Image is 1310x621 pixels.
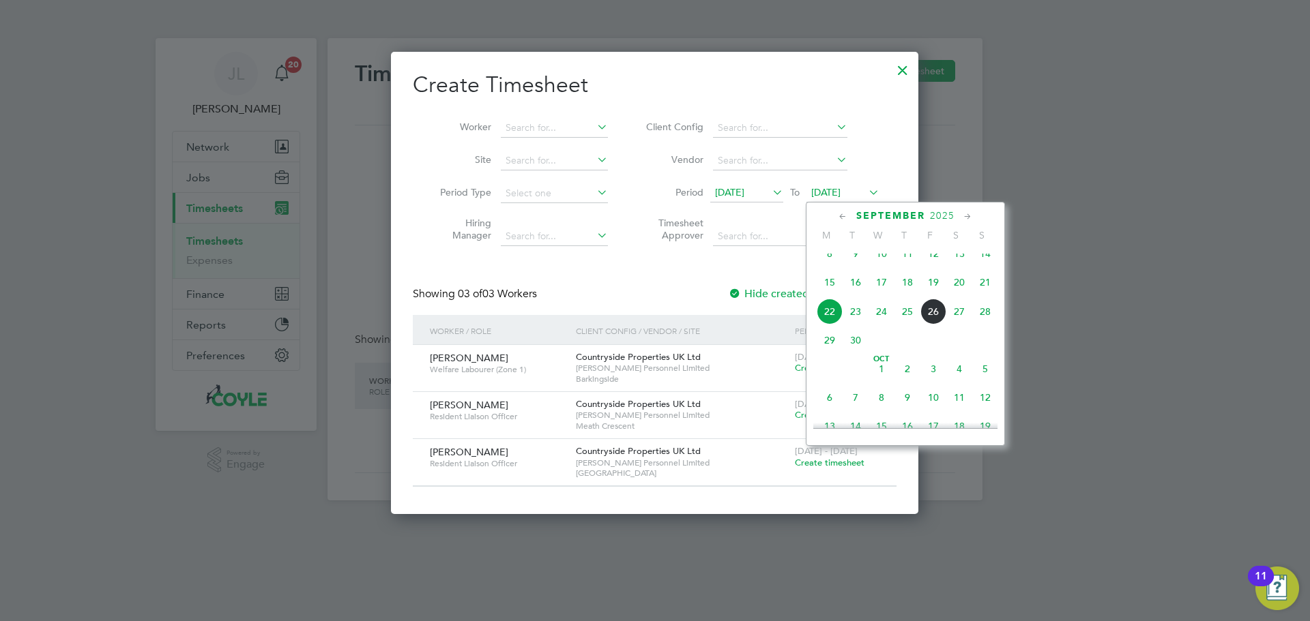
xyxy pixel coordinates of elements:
span: M [813,229,839,241]
span: 7 [843,384,869,410]
span: 20 [946,269,972,295]
div: 11 [1255,576,1267,594]
span: 15 [817,269,843,295]
input: Search for... [713,227,847,246]
span: 3 [920,356,946,382]
span: 5 [972,356,998,382]
span: [DATE] [715,186,744,198]
span: 15 [869,413,894,439]
span: [PERSON_NAME] [430,399,508,411]
label: Period [642,186,703,198]
input: Search for... [501,151,608,170]
label: Site [430,153,491,166]
span: 10 [920,384,946,410]
span: September [856,210,925,222]
span: Resident Liaison Officer [430,458,566,469]
div: Worker / Role [426,315,572,346]
label: Worker [430,121,491,133]
span: [DATE] - [DATE] [795,351,858,363]
span: 10 [869,241,894,267]
span: Create timesheet [795,409,864,421]
span: 03 of [458,287,482,301]
span: T [891,229,917,241]
span: 21 [972,269,998,295]
span: 24 [869,299,894,324]
span: Countryside Properties UK Ltd [576,398,701,410]
span: [DATE] [811,186,841,198]
span: 11 [946,384,972,410]
span: 19 [972,413,998,439]
span: 29 [817,327,843,353]
span: Welfare Labourer (Zone 1) [430,364,566,375]
span: 14 [843,413,869,439]
span: 11 [894,241,920,267]
input: Search for... [501,227,608,246]
span: [PERSON_NAME] Personnel Limited [576,410,788,421]
div: Client Config / Vendor / Site [572,315,791,346]
span: 12 [972,384,998,410]
span: 23 [843,299,869,324]
span: 2025 [930,210,955,222]
input: Search for... [713,151,847,170]
span: 8 [817,241,843,267]
span: 30 [843,327,869,353]
span: 26 [920,299,946,324]
span: 17 [920,413,946,439]
span: Resident Liaison Officer [430,411,566,422]
span: S [943,229,969,241]
span: [PERSON_NAME] [430,446,508,458]
input: Search for... [713,119,847,138]
h2: Create Timesheet [413,71,897,100]
span: Countryside Properties UK Ltd [576,445,701,457]
span: Create timesheet [795,362,864,374]
span: [GEOGRAPHIC_DATA] [576,468,788,479]
span: F [917,229,943,241]
span: 25 [894,299,920,324]
span: Oct [869,356,894,363]
span: S [969,229,995,241]
span: Barkingside [576,374,788,384]
span: [DATE] - [DATE] [795,398,858,410]
span: T [839,229,865,241]
span: 16 [894,413,920,439]
label: Client Config [642,121,703,133]
span: 17 [869,269,894,295]
span: 16 [843,269,869,295]
span: 1 [869,356,894,382]
label: Period Type [430,186,491,198]
span: 8 [869,384,894,410]
label: Hide created timesheets [728,287,867,301]
span: Countryside Properties UK Ltd [576,351,701,363]
span: 14 [972,241,998,267]
span: 27 [946,299,972,324]
span: 18 [946,413,972,439]
span: Create timesheet [795,457,864,468]
span: Meath Crescent [576,421,788,431]
span: 9 [894,384,920,410]
span: 28 [972,299,998,324]
span: 12 [920,241,946,267]
span: 6 [817,384,843,410]
span: 2 [894,356,920,382]
button: Open Resource Center, 11 new notifications [1255,566,1299,610]
span: 03 Workers [458,287,537,301]
span: 19 [920,269,946,295]
span: [PERSON_NAME] [430,352,508,364]
label: Timesheet Approver [642,217,703,241]
input: Search for... [501,119,608,138]
label: Vendor [642,153,703,166]
span: To [786,183,804,201]
span: [DATE] - [DATE] [795,445,858,457]
span: 9 [843,241,869,267]
input: Select one [501,184,608,203]
div: Showing [413,287,540,301]
span: 13 [946,241,972,267]
span: 22 [817,299,843,324]
span: 4 [946,356,972,382]
span: [PERSON_NAME] Personnel Limited [576,457,788,468]
span: W [865,229,891,241]
span: 18 [894,269,920,295]
div: Period [791,315,883,346]
label: Hiring Manager [430,217,491,241]
span: [PERSON_NAME] Personnel Limited [576,363,788,374]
